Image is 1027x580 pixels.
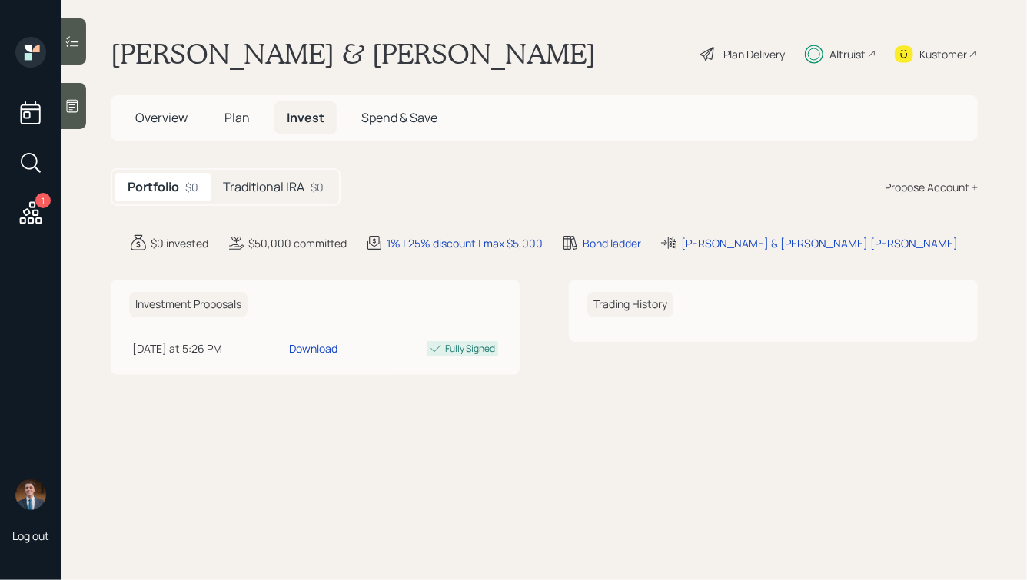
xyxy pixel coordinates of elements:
div: $50,000 committed [248,235,347,251]
div: Bond ladder [583,235,641,251]
div: Altruist [829,46,866,62]
div: Fully Signed [445,342,495,356]
img: hunter_neumayer.jpg [15,479,46,510]
div: 1% | 25% discount | max $5,000 [387,235,543,251]
span: Plan [224,109,250,126]
div: Propose Account + [885,179,978,195]
div: Plan Delivery [723,46,785,62]
div: Log out [12,529,49,543]
div: Download [289,340,337,356]
div: [PERSON_NAME] & [PERSON_NAME] [PERSON_NAME] [681,235,958,251]
span: Overview [135,109,188,126]
div: $0 [185,179,198,195]
h6: Trading History [587,292,673,317]
h1: [PERSON_NAME] & [PERSON_NAME] [111,37,596,71]
h6: Investment Proposals [129,292,248,317]
span: Spend & Save [361,109,437,126]
div: 1 [35,193,51,208]
h5: Traditional IRA [223,180,304,194]
h5: Portfolio [128,180,179,194]
span: Invest [287,109,324,126]
div: $0 [311,179,324,195]
div: $0 invested [151,235,208,251]
div: [DATE] at 5:26 PM [132,340,283,356]
div: Kustomer [919,46,967,62]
